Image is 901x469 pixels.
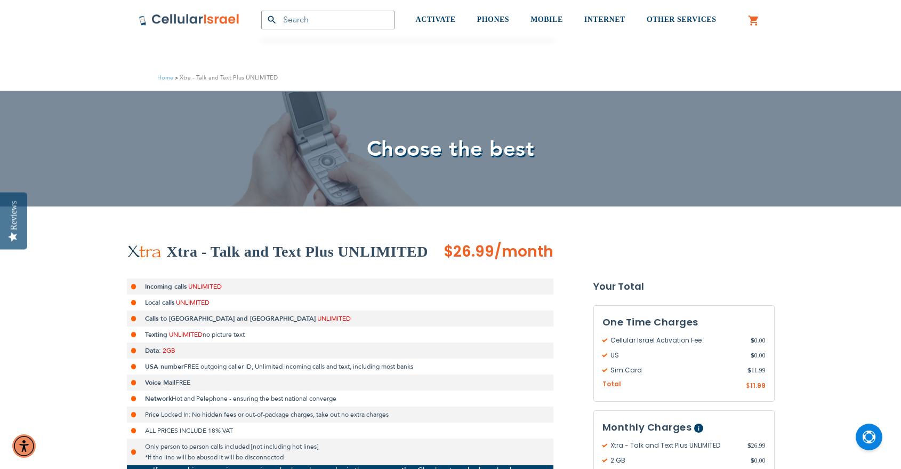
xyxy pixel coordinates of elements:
[9,201,19,230] div: Reviews
[145,346,161,355] strong: Data:
[593,279,775,295] strong: Your Total
[145,314,316,323] strong: Calls to [GEOGRAPHIC_DATA] and [GEOGRAPHIC_DATA]
[139,13,240,26] img: Cellular Israel Logo
[167,241,429,263] h2: Xtra - Talk and Text Plus UNLIMITED
[176,298,210,307] span: UNLIMITED
[747,441,751,450] span: $
[747,441,766,450] span: 26.99
[751,456,754,465] span: $
[188,282,222,291] span: UNLIMITED
[127,407,553,423] li: Price Locked In: No hidden fees or out-of-package charges, take out no extra charges
[751,351,766,360] span: 0.00
[163,346,175,355] span: 2GB
[145,298,174,307] strong: Local calls
[367,134,535,164] span: Choose the best
[750,381,766,390] span: 11.99
[747,365,751,375] span: $
[747,365,766,375] span: 11.99
[12,434,36,458] div: Accessibility Menu
[751,336,754,345] span: $
[602,336,751,345] span: Cellular Israel Activation Fee
[145,378,175,387] strong: Voice Mail
[261,11,395,29] input: Search
[602,441,747,450] span: Xtra - Talk and Text Plus UNLIMITED
[175,378,190,387] span: FREE
[647,15,717,23] span: OTHER SERVICES
[145,330,167,339] strong: Texting
[602,379,621,389] span: Total
[203,330,245,339] span: no picture text
[145,394,172,403] strong: Network
[751,456,766,465] span: 0.00
[172,394,336,403] span: Hot and Pelephone - ensuring the best national converge
[317,314,351,323] span: UNLIMITED
[169,330,203,339] span: UNLIMITED
[127,423,553,439] li: ALL PRICES INCLUDE 18% VAT
[416,15,456,23] span: ACTIVATE
[602,420,692,434] span: Monthly Charges
[157,74,173,82] a: Home
[127,245,162,259] img: Xtra - Talk and Text Plus UNLIMITED
[602,314,766,330] h3: One Time Charges
[145,282,187,291] strong: Incoming calls
[173,73,278,83] li: Xtra - Talk and Text Plus UNLIMITED
[751,336,766,345] span: 0.00
[184,362,413,371] span: FREE outgoing caller ID, Unlimited incoming calls and text, including most banks
[145,362,184,371] strong: USA number
[602,365,747,375] span: Sim Card
[751,351,754,360] span: $
[127,439,553,465] li: Only person to person calls included [not including hot lines] *If the line will be abused it wil...
[444,241,494,262] span: $26.99
[602,456,751,465] span: 2 GB
[477,15,510,23] span: PHONES
[494,241,553,263] span: /month
[530,15,563,23] span: MOBILE
[602,351,751,360] span: US
[746,381,750,391] span: $
[694,424,703,433] span: Help
[584,15,625,23] span: INTERNET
